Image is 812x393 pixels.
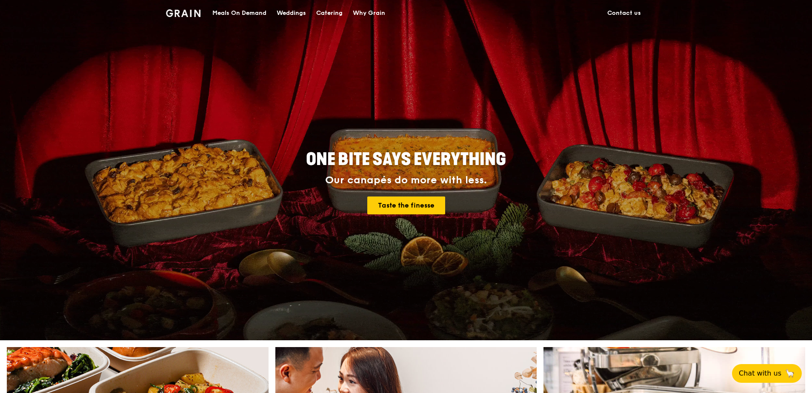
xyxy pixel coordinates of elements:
a: Why Grain [348,0,390,26]
div: Meals On Demand [212,0,266,26]
span: Chat with us [739,368,781,379]
button: Chat with us🦙 [732,364,802,383]
div: Catering [316,0,343,26]
div: Why Grain [353,0,385,26]
div: Weddings [277,0,306,26]
div: Our canapés do more with less. [253,174,559,186]
a: Catering [311,0,348,26]
img: Grain [166,9,200,17]
a: Contact us [602,0,646,26]
a: Taste the finesse [367,196,445,214]
span: 🦙 [785,368,795,379]
a: Weddings [272,0,311,26]
span: ONE BITE SAYS EVERYTHING [306,149,506,170]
